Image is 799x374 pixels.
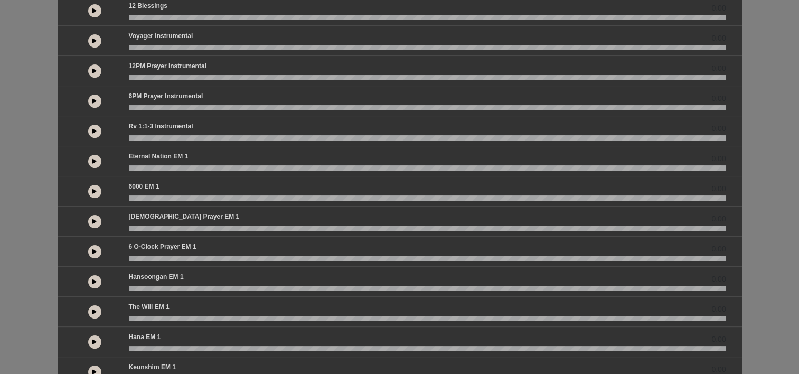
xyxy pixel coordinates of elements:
p: 6PM Prayer Instrumental [129,91,203,101]
p: 6000 EM 1 [129,182,159,191]
p: 6 o-clock prayer EM 1 [129,242,196,251]
span: 0.00 [711,93,726,104]
p: 12PM Prayer Instrumental [129,61,206,71]
span: 0.00 [711,183,726,194]
span: 0.00 [711,274,726,285]
span: 0.00 [711,334,726,345]
span: 0.00 [711,213,726,225]
span: 0.00 [711,33,726,44]
p: Hansoongan EM 1 [129,272,184,282]
span: 0.00 [711,123,726,134]
p: Keunshim EM 1 [129,362,176,372]
p: Rv 1:1-3 Instrumental [129,121,193,131]
span: 0.00 [711,63,726,74]
p: [DEMOGRAPHIC_DATA] prayer EM 1 [129,212,240,221]
span: 0.00 [711,304,726,315]
p: The Will EM 1 [129,302,170,312]
span: 0.00 [711,153,726,164]
span: 0.00 [711,3,726,14]
p: Eternal Nation EM 1 [129,152,189,161]
span: 0.00 [711,244,726,255]
p: 12 Blessings [129,1,167,11]
p: Voyager Instrumental [129,31,193,41]
p: Hana EM 1 [129,332,161,342]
